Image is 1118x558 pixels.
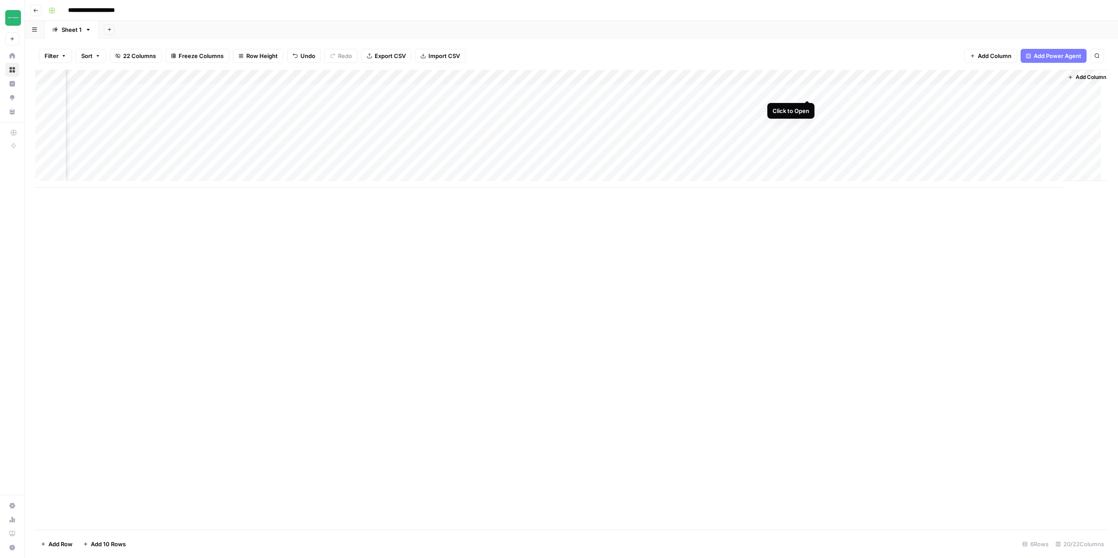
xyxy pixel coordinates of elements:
[1076,73,1106,81] span: Add Column
[5,541,19,555] button: Help + Support
[246,51,278,60] span: Row Height
[5,513,19,527] a: Usage
[179,51,224,60] span: Freeze Columns
[1019,537,1052,551] div: 6 Rows
[123,51,156,60] span: 22 Columns
[338,51,352,60] span: Redo
[76,49,106,63] button: Sort
[5,49,19,63] a: Home
[81,51,93,60] span: Sort
[91,540,126,548] span: Add 10 Rows
[415,49,466,63] button: Import CSV
[361,49,411,63] button: Export CSV
[48,540,72,548] span: Add Row
[287,49,321,63] button: Undo
[165,49,229,63] button: Freeze Columns
[5,77,19,91] a: Insights
[300,51,315,60] span: Undo
[35,537,78,551] button: Add Row
[5,10,21,26] img: Team Empathy Logo
[110,49,162,63] button: 22 Columns
[5,91,19,105] a: Opportunities
[5,527,19,541] a: Learning Hub
[39,49,72,63] button: Filter
[233,49,283,63] button: Row Height
[78,537,131,551] button: Add 10 Rows
[375,51,406,60] span: Export CSV
[5,7,19,29] button: Workspace: Team Empathy
[5,105,19,119] a: Your Data
[978,51,1011,60] span: Add Column
[964,49,1017,63] button: Add Column
[62,25,82,34] div: Sheet 1
[5,499,19,513] a: Settings
[1034,51,1081,60] span: Add Power Agent
[324,49,358,63] button: Redo
[5,63,19,77] a: Browse
[428,51,460,60] span: Import CSV
[1064,72,1110,83] button: Add Column
[1021,49,1087,63] button: Add Power Agent
[1052,537,1108,551] div: 20/22 Columns
[45,51,59,60] span: Filter
[45,21,99,38] a: Sheet 1
[773,106,809,115] div: Click to Open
